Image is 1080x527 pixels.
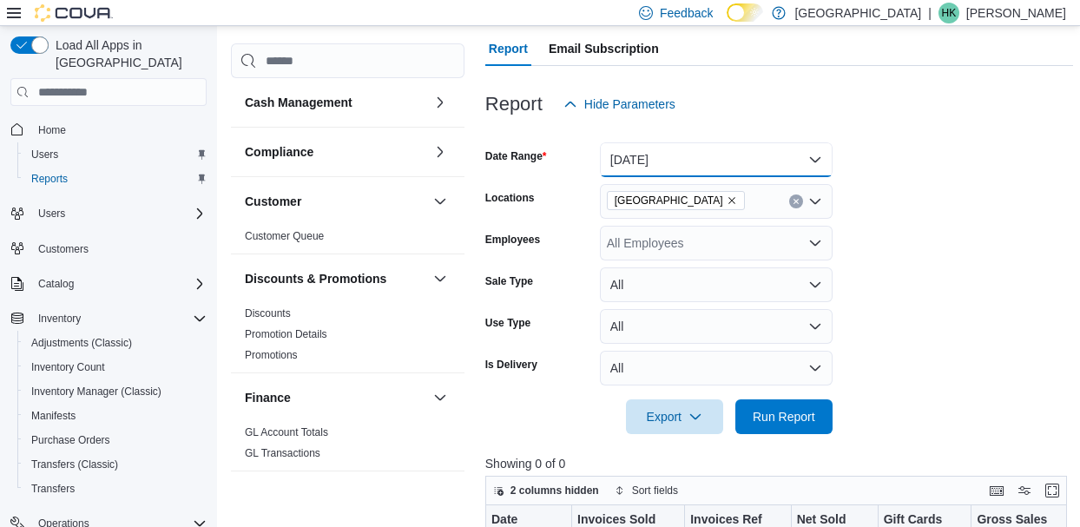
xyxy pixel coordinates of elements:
[231,422,464,471] div: Finance
[245,389,426,406] button: Finance
[17,404,214,428] button: Manifests
[245,270,426,287] button: Discounts & Promotions
[753,408,815,425] span: Run Report
[49,36,207,71] span: Load All Apps in [GEOGRAPHIC_DATA]
[245,270,386,287] h3: Discounts & Promotions
[430,142,451,162] button: Compliance
[245,193,426,210] button: Customer
[24,405,207,426] span: Manifests
[789,194,803,208] button: Clear input
[24,454,125,475] a: Transfers (Classic)
[808,236,822,250] button: Open list of options
[245,307,291,319] a: Discounts
[24,333,207,353] span: Adjustments (Classic)
[485,274,533,288] label: Sale Type
[31,409,76,423] span: Manifests
[31,148,58,161] span: Users
[489,31,528,66] span: Report
[660,4,713,22] span: Feedback
[485,316,530,330] label: Use Type
[24,405,82,426] a: Manifests
[31,385,161,399] span: Inventory Manager (Classic)
[31,308,207,329] span: Inventory
[38,277,74,291] span: Catalog
[17,167,214,191] button: Reports
[24,357,207,378] span: Inventory Count
[24,478,82,499] a: Transfers
[17,331,214,355] button: Adjustments (Classic)
[245,447,320,459] a: GL Transactions
[430,268,451,289] button: Discounts & Promotions
[626,399,723,434] button: Export
[35,4,113,22] img: Cova
[245,143,426,161] button: Compliance
[430,92,451,113] button: Cash Management
[735,399,833,434] button: Run Report
[24,430,207,451] span: Purchase Orders
[727,195,737,206] button: Remove Catskill Mountain High from selection in this group
[31,238,207,260] span: Customers
[31,203,72,224] button: Users
[485,191,535,205] label: Locations
[632,484,678,497] span: Sort fields
[31,336,132,350] span: Adjustments (Classic)
[31,360,105,374] span: Inventory Count
[986,480,1007,501] button: Keyboard shortcuts
[245,446,320,460] span: GL Transactions
[3,116,214,142] button: Home
[245,94,426,111] button: Cash Management
[928,3,932,23] p: |
[3,306,214,331] button: Inventory
[556,87,682,122] button: Hide Parameters
[600,142,833,177] button: [DATE]
[24,478,207,499] span: Transfers
[485,358,537,372] label: Is Delivery
[24,168,207,189] span: Reports
[38,242,89,256] span: Customers
[942,3,957,23] span: HK
[794,3,921,23] p: [GEOGRAPHIC_DATA]
[245,426,328,438] a: GL Account Totals
[17,452,214,477] button: Transfers (Classic)
[31,273,81,294] button: Catalog
[31,239,95,260] a: Customers
[938,3,959,23] div: Holly King
[430,387,451,408] button: Finance
[245,389,291,406] h3: Finance
[608,480,685,501] button: Sort fields
[3,236,214,261] button: Customers
[430,191,451,212] button: Customer
[31,120,73,141] a: Home
[17,428,214,452] button: Purchase Orders
[584,96,675,113] span: Hide Parameters
[245,94,352,111] h3: Cash Management
[485,94,543,115] h3: Report
[1014,480,1035,501] button: Display options
[31,458,118,471] span: Transfers (Classic)
[966,3,1066,23] p: [PERSON_NAME]
[31,433,110,447] span: Purchase Orders
[17,142,214,167] button: Users
[31,118,207,140] span: Home
[727,3,763,22] input: Dark Mode
[510,484,599,497] span: 2 columns hidden
[245,425,328,439] span: GL Account Totals
[485,233,540,247] label: Employees
[549,31,659,66] span: Email Subscription
[600,351,833,385] button: All
[24,381,168,402] a: Inventory Manager (Classic)
[245,306,291,320] span: Discounts
[17,477,214,501] button: Transfers
[727,22,728,23] span: Dark Mode
[24,454,207,475] span: Transfers (Classic)
[245,327,327,341] span: Promotion Details
[245,193,301,210] h3: Customer
[38,312,81,326] span: Inventory
[24,144,207,165] span: Users
[486,480,606,501] button: 2 columns hidden
[38,207,65,221] span: Users
[31,273,207,294] span: Catalog
[38,123,66,137] span: Home
[245,328,327,340] a: Promotion Details
[615,192,723,209] span: [GEOGRAPHIC_DATA]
